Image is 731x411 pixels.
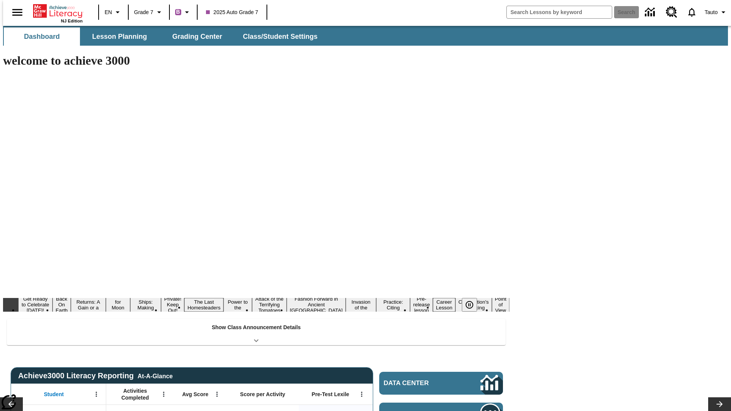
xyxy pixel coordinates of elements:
a: Notifications [682,2,702,22]
span: Grade 7 [134,8,153,16]
span: Score per Activity [240,391,286,398]
span: Data Center [384,379,455,387]
button: Pause [462,298,477,312]
span: B [176,7,180,17]
a: Resource Center, Will open in new tab [661,2,682,22]
button: Lesson carousel, Next [708,397,731,411]
button: Open Menu [91,389,102,400]
button: Slide 3 Free Returns: A Gain or a Drain? [71,292,106,317]
button: Slide 12 Mixed Practice: Citing Evidence [376,292,410,317]
a: Home [33,3,83,19]
span: Tauto [705,8,718,16]
span: Lesson Planning [92,32,147,41]
div: Home [33,3,83,23]
button: Dashboard [4,27,80,46]
span: Pre-Test Lexile [312,391,350,398]
span: Activities Completed [110,387,160,401]
div: At-A-Glance [137,371,172,380]
button: Slide 4 Time for Moon Rules? [106,292,130,317]
span: Dashboard [24,32,60,41]
button: Slide 2 Back On Earth [53,295,71,314]
span: Student [44,391,64,398]
button: Slide 11 The Invasion of the Free CD [346,292,376,317]
button: Profile/Settings [702,5,731,19]
button: Grade: Grade 7, Select a grade [131,5,167,19]
button: Slide 5 Cruise Ships: Making Waves [130,292,161,317]
span: Grading Center [172,32,222,41]
button: Slide 8 Solar Power to the People [223,292,252,317]
div: Pause [462,298,485,312]
span: 2025 Auto Grade 7 [206,8,259,16]
button: Slide 1 Get Ready to Celebrate Juneteenth! [18,295,53,314]
button: Slide 13 Pre-release lesson [410,295,433,314]
a: Data Center [640,2,661,23]
div: Show Class Announcement Details [7,319,506,345]
span: Class/Student Settings [243,32,318,41]
button: Open Menu [356,389,367,400]
p: Show Class Announcement Details [212,323,301,331]
button: Slide 14 Career Lesson [433,298,455,312]
button: Open side menu [6,1,29,24]
button: Open Menu [158,389,169,400]
span: Avg Score [182,391,208,398]
button: Open Menu [211,389,223,400]
button: Slide 15 The Constitution's Balancing Act [455,292,492,317]
button: Lesson Planning [81,27,158,46]
button: Language: EN, Select a language [101,5,126,19]
a: Data Center [379,372,503,395]
h1: welcome to achieve 3000 [3,54,509,68]
div: SubNavbar [3,26,728,46]
div: SubNavbar [3,27,324,46]
button: Slide 10 Fashion Forward in Ancient Rome [287,295,346,314]
button: Slide 9 Attack of the Terrifying Tomatoes [252,295,287,314]
button: Slide 6 Private! Keep Out! [161,295,184,314]
span: Achieve3000 Literacy Reporting [18,371,173,380]
input: search field [507,6,612,18]
span: EN [105,8,112,16]
button: Grading Center [159,27,235,46]
button: Slide 7 The Last Homesteaders [184,298,223,312]
button: Slide 16 Point of View [492,295,509,314]
button: Class/Student Settings [237,27,324,46]
span: NJ Edition [61,19,83,23]
button: Boost Class color is purple. Change class color [172,5,195,19]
